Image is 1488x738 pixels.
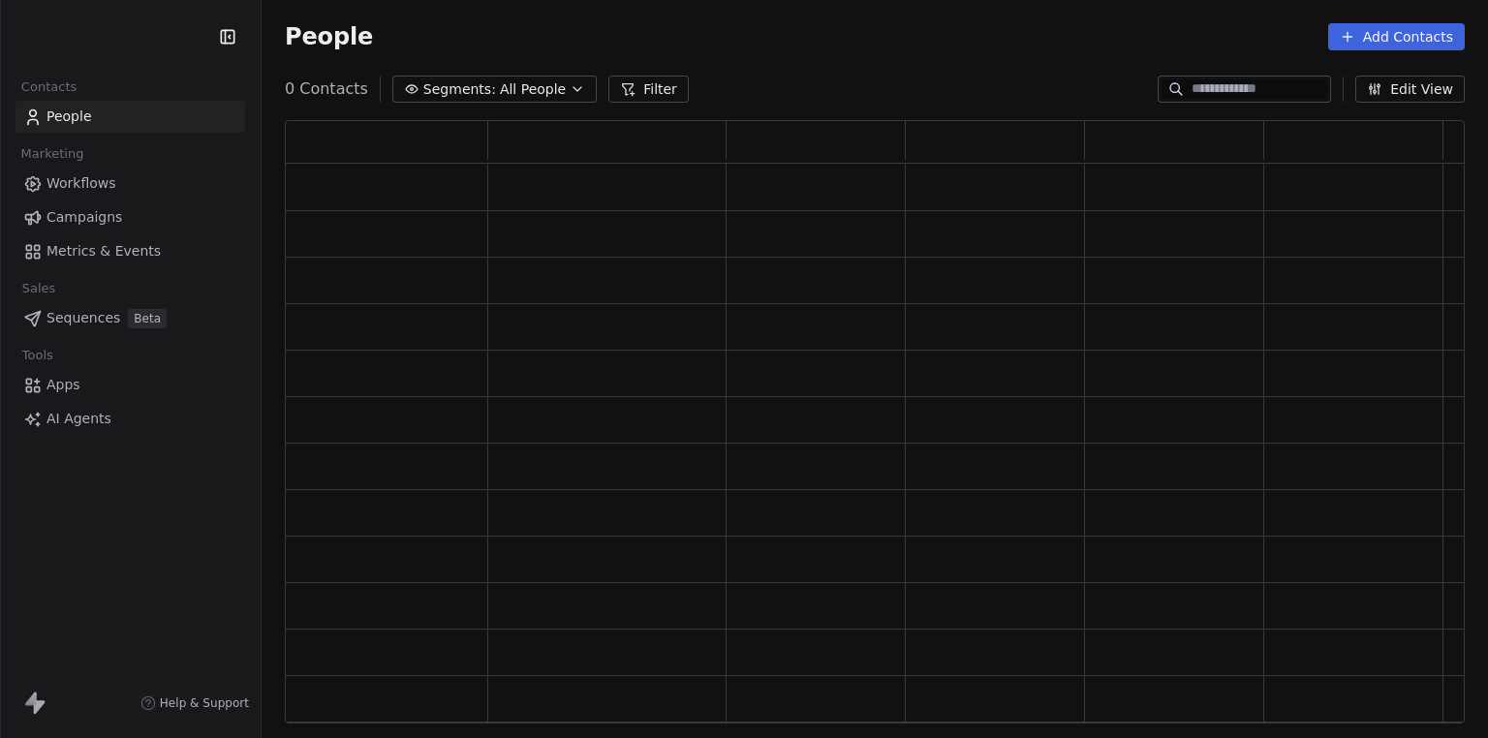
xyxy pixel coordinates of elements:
span: Sequences [46,308,120,328]
span: Help & Support [160,695,249,711]
a: SequencesBeta [15,302,245,334]
a: People [15,101,245,133]
button: Edit View [1355,76,1465,103]
span: Segments: [423,79,496,100]
span: 0 Contacts [285,77,368,101]
span: AI Agents [46,409,111,429]
a: Apps [15,369,245,401]
a: Campaigns [15,201,245,233]
span: Tools [14,341,61,370]
button: Add Contacts [1328,23,1465,50]
span: Contacts [13,73,85,102]
span: Beta [128,309,167,328]
a: Workflows [15,168,245,200]
span: All People [500,79,566,100]
a: Help & Support [140,695,249,711]
span: Sales [14,274,64,303]
button: Filter [608,76,689,103]
span: People [285,22,373,51]
span: Workflows [46,173,116,194]
span: Campaigns [46,207,122,228]
a: AI Agents [15,403,245,435]
span: Metrics & Events [46,241,161,261]
a: Metrics & Events [15,235,245,267]
span: Marketing [13,139,92,169]
span: Apps [46,375,80,395]
span: People [46,107,92,127]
